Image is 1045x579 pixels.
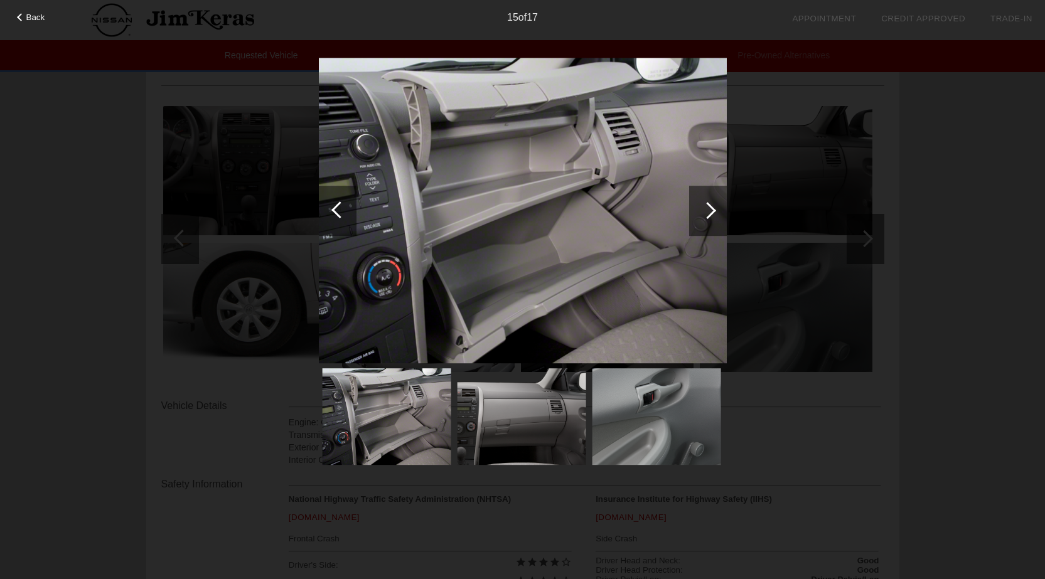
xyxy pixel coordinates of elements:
img: 2010toy005a_640_32.png [322,368,451,465]
span: 15 [507,12,518,23]
a: Appointment [792,14,856,23]
span: Back [26,13,45,22]
a: Credit Approved [881,14,965,23]
span: 17 [527,12,538,23]
img: 2010toy005a_640_44.png [457,368,586,465]
img: 2010toy005a_640_32.png [319,58,727,364]
img: 2010toy005a_640_45.png [592,368,721,465]
a: Trade-In [990,14,1032,23]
